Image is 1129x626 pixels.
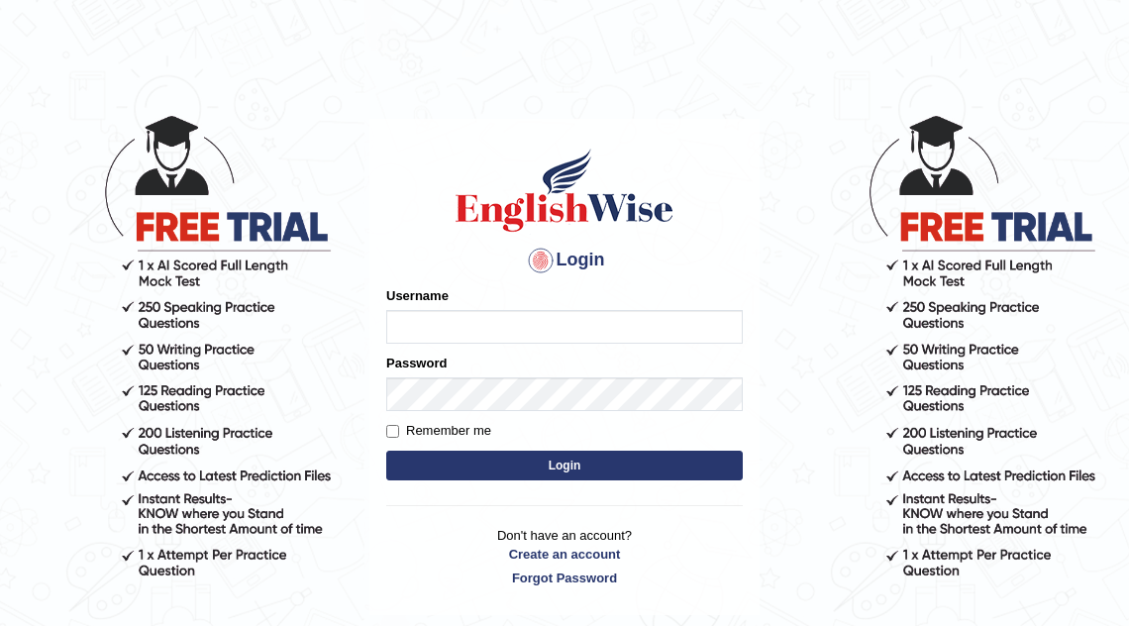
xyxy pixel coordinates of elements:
label: Username [386,286,449,305]
label: Password [386,354,447,372]
a: Create an account [386,545,743,564]
p: Don't have an account? [386,526,743,587]
button: Login [386,451,743,480]
label: Remember me [386,421,491,441]
img: Logo of English Wise sign in for intelligent practice with AI [452,146,677,235]
a: Forgot Password [386,569,743,587]
h4: Login [386,245,743,276]
input: Remember me [386,425,399,438]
